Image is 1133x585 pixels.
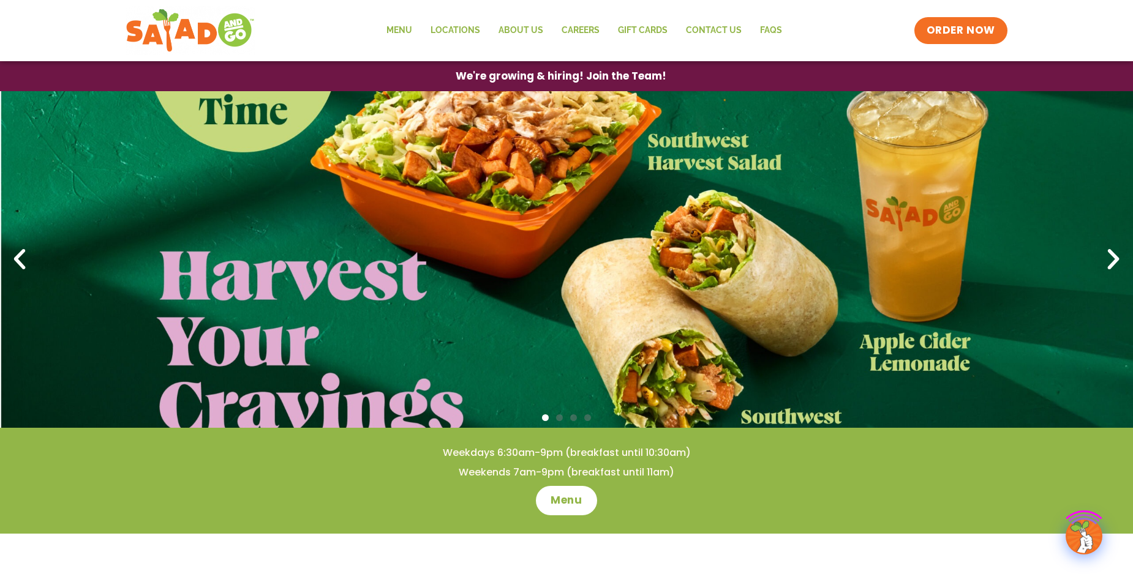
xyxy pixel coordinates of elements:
[24,446,1109,460] h4: Weekdays 6:30am-9pm (breakfast until 10:30am)
[377,17,791,45] nav: Menu
[927,23,995,38] span: ORDER NOW
[536,486,597,515] a: Menu
[570,414,577,421] span: Go to slide 3
[437,62,685,91] a: We're growing & hiring! Join the Team!
[421,17,489,45] a: Locations
[552,17,609,45] a: Careers
[6,246,33,273] div: Previous slide
[377,17,421,45] a: Menu
[751,17,791,45] a: FAQs
[1100,246,1127,273] div: Next slide
[542,414,549,421] span: Go to slide 1
[551,493,582,508] span: Menu
[456,71,666,81] span: We're growing & hiring! Join the Team!
[24,466,1109,479] h4: Weekends 7am-9pm (breakfast until 11am)
[489,17,552,45] a: About Us
[556,414,563,421] span: Go to slide 2
[126,6,255,55] img: new-SAG-logo-768×292
[609,17,677,45] a: GIFT CARDS
[677,17,751,45] a: Contact Us
[584,414,591,421] span: Go to slide 4
[914,17,1007,44] a: ORDER NOW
